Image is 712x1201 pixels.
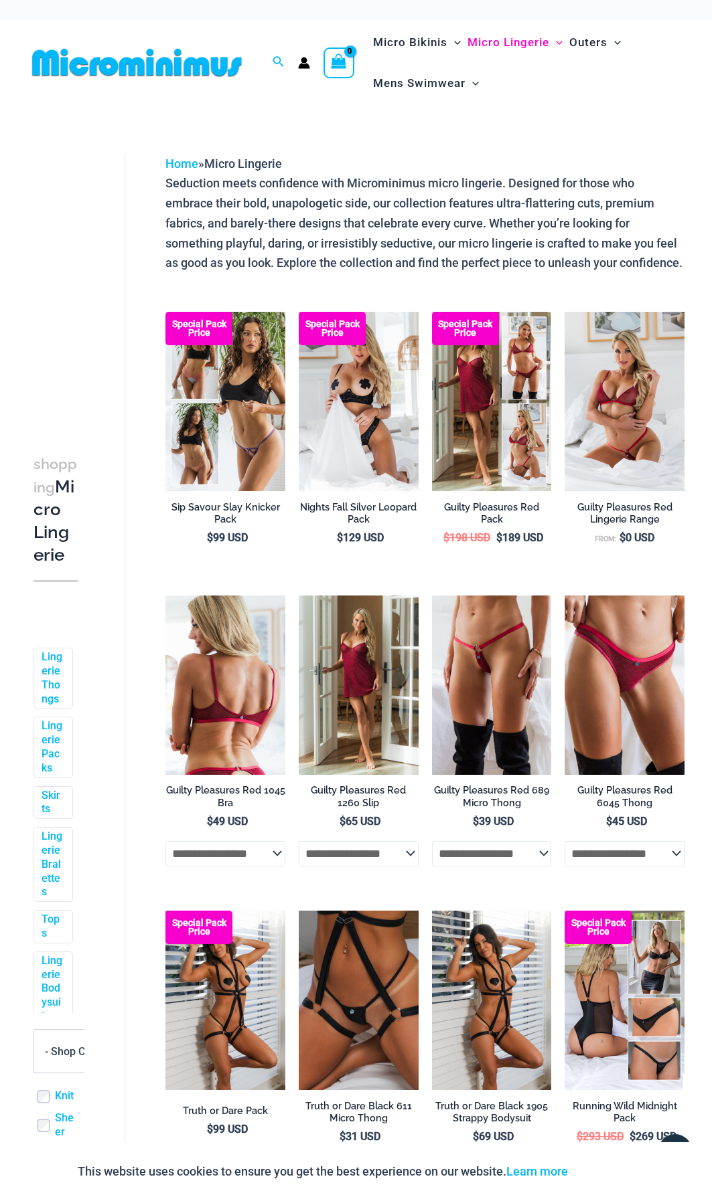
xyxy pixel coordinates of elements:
h2: Guilty Pleasures Red 6045 Thong [565,784,685,809]
span: $ [207,531,213,544]
a: Running Wild Midnight Pack [565,1100,685,1130]
span: $ [620,531,626,544]
a: Guilty Pleasures Red Lingerie Range [565,501,685,531]
a: Account icon link [298,57,310,69]
img: Guilty Pleasures Red 6045 Thong 01 [565,595,685,775]
iframe: TrustedSite Certified [33,143,154,411]
img: Guilty Pleasures Red 689 Micro 01 [432,595,552,775]
b: Special Pack Price [432,320,499,337]
a: View Shopping Cart, empty [324,48,354,78]
a: Skirts [42,789,62,817]
bdi: 129 USD [337,531,384,544]
img: Truth or Dare Black 1905 Bodysuit 611 Micro 07 [432,911,552,1090]
span: Micro Lingerie [204,157,282,171]
a: Guilty Pleasures Red 1045 Bra 01Guilty Pleasures Red 1045 Bra 02Guilty Pleasures Red 1045 Bra 02 [165,595,285,775]
span: $ [496,531,502,544]
img: MM SHOP LOGO FLAT [27,48,247,78]
span: $ [340,815,346,828]
b: Special Pack Price [165,320,232,337]
a: Home [165,157,198,171]
a: Truth or Dare Black Micro 02Truth or Dare Black 1905 Bodysuit 611 Micro 12Truth or Dare Black 190... [299,911,419,1090]
p: This website uses cookies to ensure you get the best experience on our website. [78,1162,568,1182]
h2: Truth or Dare Pack [165,1105,285,1117]
a: Tops [42,913,62,941]
h2: Guilty Pleasures Red 1045 Bra [165,784,285,809]
img: Guilty Pleasures Red 1045 Bra 689 Micro 05 [565,312,685,491]
a: Search icon link [273,54,285,71]
a: Lingerie Packs [42,719,62,775]
h2: Guilty Pleasures Red 1260 Slip [299,784,419,809]
a: Truth or Dare Black 1905 Bodysuit 611 Micro 07Truth or Dare Black 1905 Bodysuit 611 Micro 05Truth... [432,911,552,1090]
span: - Shop Color [34,1030,127,1073]
span: Menu Toggle [549,25,563,60]
span: Micro Lingerie [468,25,549,60]
bdi: 0 USD [620,531,654,544]
h2: Nights Fall Silver Leopard Pack [299,501,419,526]
a: Truth or Dare Pack [165,1105,285,1122]
img: Truth or Dare Black 1905 Bodysuit 611 Micro 07 [165,911,285,1090]
a: Guilty Pleasures Red 6045 Thong [565,784,685,814]
bdi: 198 USD [443,531,490,544]
a: Micro LingerieMenu ToggleMenu Toggle [464,22,566,63]
span: $ [630,1130,636,1143]
a: Sip Savour Slay Knicker Pack [165,501,285,531]
a: Guilty Pleasures Red 1045 Bra [165,784,285,814]
span: From: [595,535,616,543]
a: Sheer [55,1111,78,1139]
a: Lingerie Thongs [42,650,62,706]
img: Guilty Pleasures Red 1260 Slip 01 [299,595,419,775]
button: Accept [578,1156,635,1188]
span: $ [207,815,213,828]
bdi: 69 USD [473,1130,514,1143]
bdi: 49 USD [207,815,248,828]
bdi: 269 USD [630,1130,677,1143]
a: Micro BikinisMenu ToggleMenu Toggle [370,22,464,63]
bdi: 293 USD [577,1130,624,1143]
img: Collection Pack (9) [165,312,285,491]
bdi: 39 USD [473,815,514,828]
bdi: 45 USD [606,815,647,828]
img: Guilty Pleasures Red Collection Pack F [432,312,552,491]
a: Knit [55,1089,74,1103]
span: $ [473,815,479,828]
b: Special Pack Price [165,919,232,936]
span: $ [473,1130,479,1143]
span: $ [443,531,449,544]
a: Mens SwimwearMenu ToggleMenu Toggle [370,63,482,104]
a: Lingerie Bralettes [42,830,62,899]
span: Menu Toggle [608,25,621,60]
a: Nights Fall Silver Leopard 1036 Bra 6046 Thong 09v2 Nights Fall Silver Leopard 1036 Bra 6046 Thon... [299,312,419,491]
span: $ [340,1130,346,1143]
a: Guilty Pleasures Red 689 Micro 01Guilty Pleasures Red 689 Micro 02Guilty Pleasures Red 689 Micro 02 [432,595,552,775]
a: All Styles (1) Running Wild Midnight 1052 Top 6512 Bottom 04Running Wild Midnight 1052 Top 6512 B... [565,911,685,1090]
bdi: 65 USD [340,815,380,828]
h2: Guilty Pleasures Red Lingerie Range [565,501,685,526]
span: - Shop Color [33,1029,127,1073]
span: Menu Toggle [466,66,479,100]
span: » [165,157,282,171]
a: Guilty Pleasures Red Collection Pack F Guilty Pleasures Red Collection Pack BGuilty Pleasures Red... [432,312,552,491]
a: Truth or Dare Black 611 Micro Thong [299,1100,419,1130]
a: Lingerie Bodysuits [42,954,62,1024]
a: OutersMenu ToggleMenu Toggle [566,22,624,63]
a: Guilty Pleasures Red 6045 Thong 01Guilty Pleasures Red 6045 Thong 02Guilty Pleasures Red 6045 Tho... [565,595,685,775]
b: Special Pack Price [565,919,632,936]
a: Learn more [506,1164,568,1178]
img: Truth or Dare Black Micro 02 [299,911,419,1090]
span: shopping [33,456,77,496]
bdi: 99 USD [207,531,248,544]
span: $ [606,815,612,828]
span: $ [577,1130,583,1143]
bdi: 31 USD [340,1130,380,1143]
h2: Guilty Pleasures Red 689 Micro Thong [432,784,552,809]
a: Guilty Pleasures Red Pack [432,501,552,531]
span: Outers [569,25,608,60]
a: Truth or Dare Black 1905 Bodysuit 611 Micro 07 Truth or Dare Black 1905 Bodysuit 611 Micro 06Trut... [165,911,285,1090]
span: $ [207,1123,213,1135]
a: Collection Pack (9) Collection Pack b (5)Collection Pack b (5) [165,312,285,491]
p: Seduction meets confidence with Microminimus micro lingerie. Designed for those who embrace their... [165,173,685,273]
a: Guilty Pleasures Red 689 Micro Thong [432,784,552,814]
img: All Styles (1) [565,911,685,1090]
span: - Shop Color [45,1045,104,1058]
bdi: 189 USD [496,531,543,544]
